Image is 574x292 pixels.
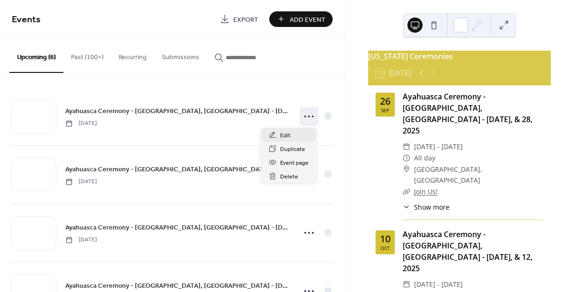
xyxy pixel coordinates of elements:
button: Past (100+) [63,38,111,72]
button: Submissions [154,38,207,72]
div: ​ [403,279,410,290]
a: Ayahuasca Ceremony - [GEOGRAPHIC_DATA], [GEOGRAPHIC_DATA] - [DATE], & 28, 2025 [403,91,532,136]
div: ​ [403,152,410,164]
div: Oct [380,246,390,250]
a: Ayahuasca Ceremony - [GEOGRAPHIC_DATA], [GEOGRAPHIC_DATA] - [DATE], & 28, 2025 [65,106,290,116]
span: [GEOGRAPHIC_DATA], [GEOGRAPHIC_DATA] [414,164,543,186]
div: 26 [380,97,390,106]
div: Sep [381,108,389,113]
span: Ayahuasca Ceremony - [GEOGRAPHIC_DATA], [GEOGRAPHIC_DATA] - [DATE], & 23, 2025 [65,281,290,291]
span: Delete [280,172,298,182]
div: [US_STATE] Ceremonies [368,51,551,62]
span: Show more [414,202,450,212]
div: ​ [403,202,410,212]
button: Add Event [269,11,333,27]
a: Ayahuasca Ceremony - [GEOGRAPHIC_DATA], [GEOGRAPHIC_DATA] - [DATE], & 23, 2025 [65,280,290,291]
a: Ayahuasca Ceremony - [GEOGRAPHIC_DATA], [GEOGRAPHIC_DATA] - [DATE], & 12, 2025 [65,164,290,175]
a: Ayahuasca Ceremony - [GEOGRAPHIC_DATA], [GEOGRAPHIC_DATA] - [DATE], & 26, 2025 [65,222,290,233]
span: [DATE] - [DATE] [414,279,463,290]
div: ​ [403,186,410,197]
a: Export [213,11,265,27]
span: Event page [280,158,309,168]
span: Events [12,10,41,29]
button: Upcoming (6) [9,38,63,73]
span: Export [233,15,258,25]
span: [DATE] [65,119,97,128]
a: Ayahuasca Ceremony - [GEOGRAPHIC_DATA], [GEOGRAPHIC_DATA] - [DATE], & 12, 2025 [403,229,532,274]
div: ​ [403,164,410,175]
span: [DATE] [65,177,97,186]
div: 10 [380,234,390,244]
button: ​Show more [403,202,450,212]
span: Add Event [290,15,326,25]
span: [DATE] - [DATE] [414,141,463,152]
div: ​ [403,141,410,152]
a: Join Us! [414,187,438,196]
span: Ayahuasca Ceremony - [GEOGRAPHIC_DATA], [GEOGRAPHIC_DATA] - [DATE], & 12, 2025 [65,165,290,175]
button: Recurring [111,38,154,72]
span: All day [414,152,435,164]
span: Duplicate [280,144,305,154]
span: Ayahuasca Ceremony - [GEOGRAPHIC_DATA], [GEOGRAPHIC_DATA] - [DATE], & 26, 2025 [65,223,290,233]
span: [DATE] [65,236,97,244]
span: Edit [280,131,291,141]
